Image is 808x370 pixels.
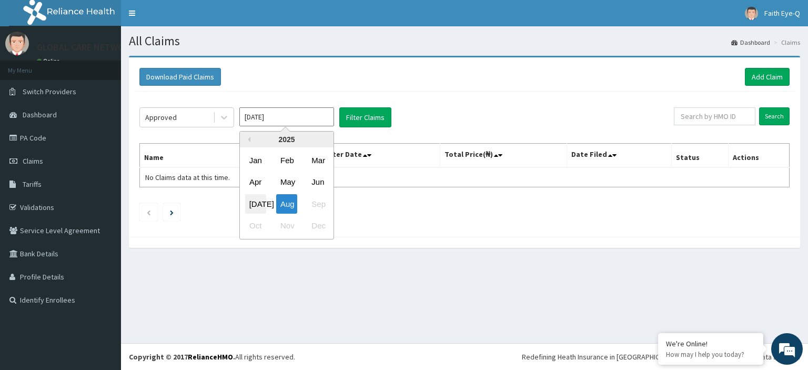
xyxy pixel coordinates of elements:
[170,207,174,217] a: Next page
[145,173,230,182] span: No Claims data at this time.
[276,151,297,170] div: Choose February 2025
[276,173,297,192] div: Choose May 2025
[121,343,808,370] footer: All rights reserved.
[567,144,672,168] th: Date Filed
[245,137,250,142] button: Previous Year
[440,144,567,168] th: Total Price(₦)
[771,38,800,47] li: Claims
[745,68,790,86] a: Add Claim
[23,87,76,96] span: Switch Providers
[276,194,297,214] div: Choose August 2025
[146,207,151,217] a: Previous page
[245,173,266,192] div: Choose April 2025
[129,352,235,362] strong: Copyright © 2017 .
[245,194,266,214] div: Choose July 2025
[666,350,755,359] p: How may I help you today?
[674,107,755,125] input: Search by HMO ID
[666,339,755,348] div: We're Online!
[23,179,42,189] span: Tariffs
[5,32,29,55] img: User Image
[140,144,304,168] th: Name
[139,68,221,86] button: Download Paid Claims
[240,149,334,237] div: month 2025-08
[307,173,328,192] div: Choose June 2025
[245,151,266,170] div: Choose January 2025
[129,34,800,48] h1: All Claims
[672,144,728,168] th: Status
[745,7,758,20] img: User Image
[307,151,328,170] div: Choose March 2025
[339,107,391,127] button: Filter Claims
[145,112,177,123] div: Approved
[731,38,770,47] a: Dashboard
[764,8,800,18] span: Faith Eye-Q
[23,110,57,119] span: Dashboard
[188,352,233,362] a: RelianceHMO
[728,144,789,168] th: Actions
[37,43,178,52] p: GLOBAL CARE NETWORK HOSPITAL
[240,132,334,147] div: 2025
[37,57,62,65] a: Online
[23,156,43,166] span: Claims
[239,107,334,126] input: Select Month and Year
[759,107,790,125] input: Search
[522,352,800,362] div: Redefining Heath Insurance in [GEOGRAPHIC_DATA] using Telemedicine and Data Science!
